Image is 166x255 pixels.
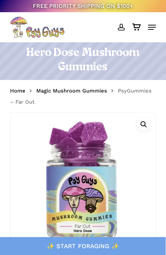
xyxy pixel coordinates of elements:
[10,46,156,76] h1: Hero Dose Mushroom Gummies
[10,16,65,38] img: PsyGuys
[36,87,107,94] a: Magic Mushroom Gummies
[148,24,156,31] a: Navigation Menu
[128,16,144,38] a: Cart
[47,242,119,250] span: ✨ Start Foraging ✨
[137,118,150,131] a: View full-screen image gallery
[10,88,152,105] span: PsyGummies – Far Out
[10,87,26,94] a: Home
